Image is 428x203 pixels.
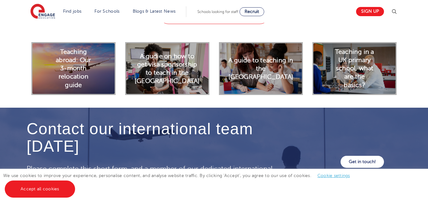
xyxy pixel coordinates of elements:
[197,10,238,14] span: Schools looking for staff
[135,52,200,85] h2: A gudie on how to get visa sponsorship to teach in the [GEOGRAPHIC_DATA]
[5,181,75,198] a: Accept all cookies
[94,9,119,14] a: For Schools
[245,9,259,14] span: Recruit
[133,9,176,14] a: Blogs & Latest News
[317,173,350,178] a: Cookie settings
[31,66,116,71] a: Teaching abroad: Our 3-month relocation guide
[63,9,82,14] a: Find jobs
[3,173,356,191] span: We use cookies to improve your experience, personalise content, and analyse website traffic. By c...
[356,7,384,16] a: Sign up
[228,56,293,81] h2: A guide to teaching in the [GEOGRAPHIC_DATA]
[125,66,209,71] a: A gudie on how to get visa sponsorship to teach in the [GEOGRAPHIC_DATA]
[334,48,376,89] h2: Teaching in a UK primary school, what are the basics?
[52,48,94,89] h2: Teaching abroad: Our 3-month relocation guide
[30,4,55,20] img: Engage Education
[312,66,397,71] a: Teaching in a UK primary school, what are the basics?
[27,163,278,197] p: Please complete this short form, and a member of our dedicated international relocation team will...
[219,66,303,71] a: A guide to teaching in the [GEOGRAPHIC_DATA]
[240,7,264,16] a: Recruit
[27,120,278,155] h4: Contact our international team [DATE]
[341,156,384,168] a: Get in touch!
